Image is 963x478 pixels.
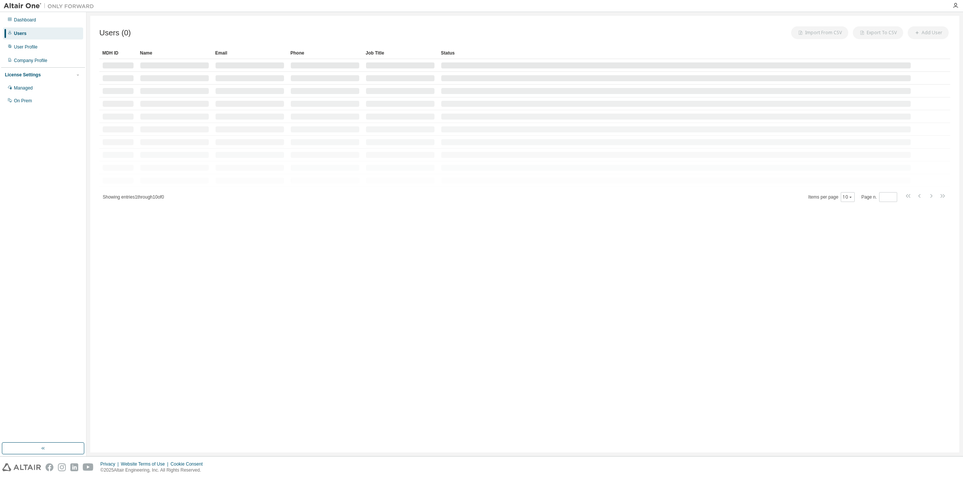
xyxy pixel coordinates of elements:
[46,463,53,471] img: facebook.svg
[861,192,897,202] span: Page n.
[121,461,170,467] div: Website Terms of Use
[366,47,435,59] div: Job Title
[290,47,360,59] div: Phone
[5,72,41,78] div: License Settings
[808,192,855,202] span: Items per page
[14,17,36,23] div: Dashboard
[441,47,911,59] div: Status
[14,30,26,36] div: Users
[853,26,903,39] button: Export To CSV
[100,461,121,467] div: Privacy
[100,467,207,473] p: © 2025 Altair Engineering, Inc. All Rights Reserved.
[14,44,38,50] div: User Profile
[140,47,209,59] div: Name
[170,461,207,467] div: Cookie Consent
[14,85,33,91] div: Managed
[14,58,47,64] div: Company Profile
[99,29,131,37] span: Users (0)
[58,463,66,471] img: instagram.svg
[843,194,853,200] button: 10
[908,26,949,39] button: Add User
[70,463,78,471] img: linkedin.svg
[83,463,94,471] img: youtube.svg
[4,2,98,10] img: Altair One
[2,463,41,471] img: altair_logo.svg
[102,47,134,59] div: MDH ID
[215,47,284,59] div: Email
[103,194,164,200] span: Showing entries 1 through 10 of 0
[791,26,848,39] button: Import From CSV
[14,98,32,104] div: On Prem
